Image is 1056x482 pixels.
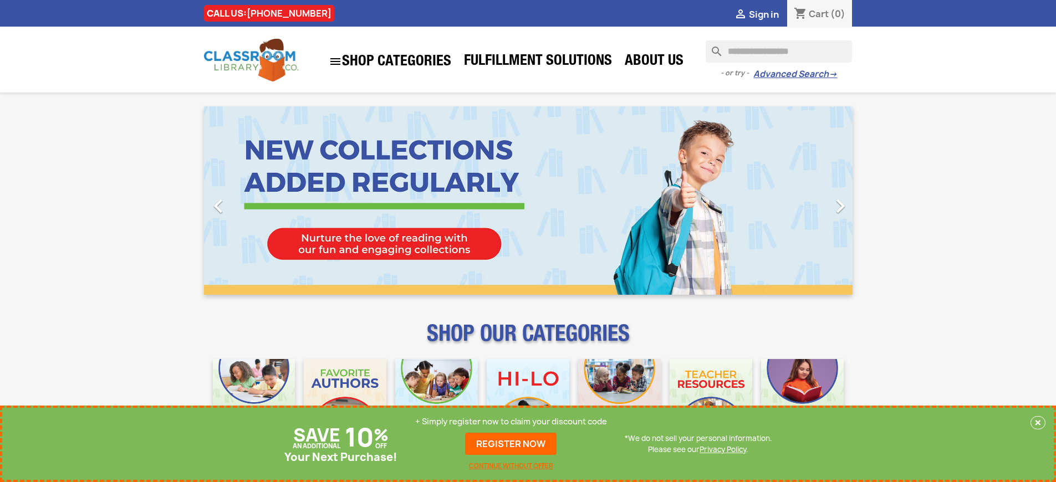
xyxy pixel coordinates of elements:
i:  [329,55,342,68]
i: search [706,40,719,54]
ul: Carousel container [204,106,853,295]
img: CLC_Fiction_Nonfiction_Mobile.jpg [578,359,661,442]
img: CLC_Bulk_Mobile.jpg [213,359,295,442]
img: CLC_Favorite_Authors_Mobile.jpg [304,359,386,442]
span: (0) [830,8,845,20]
a:  Sign in [734,8,779,20]
a: [PHONE_NUMBER] [247,7,331,19]
img: Classroom Library Company [204,39,298,81]
i:  [827,192,854,220]
img: CLC_HiLo_Mobile.jpg [487,359,569,442]
input: Search [706,40,852,63]
a: Fulfillment Solutions [458,51,618,73]
span: Sign in [749,8,779,20]
span: - or try - [721,68,753,79]
i:  [734,8,747,22]
a: About Us [619,51,689,73]
p: SHOP OUR CATEGORIES [204,330,853,350]
a: SHOP CATEGORIES [323,49,457,74]
div: CALL US: [204,5,334,22]
a: Next [755,106,853,295]
img: CLC_Teacher_Resources_Mobile.jpg [670,359,752,442]
i: shopping_cart [794,8,807,21]
a: Advanced Search→ [753,69,837,80]
a: Previous [204,106,302,295]
span: → [829,69,837,80]
i:  [205,192,232,220]
span: Cart [809,8,829,20]
img: CLC_Dyslexia_Mobile.jpg [761,359,844,442]
img: CLC_Phonics_And_Decodables_Mobile.jpg [395,359,478,442]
